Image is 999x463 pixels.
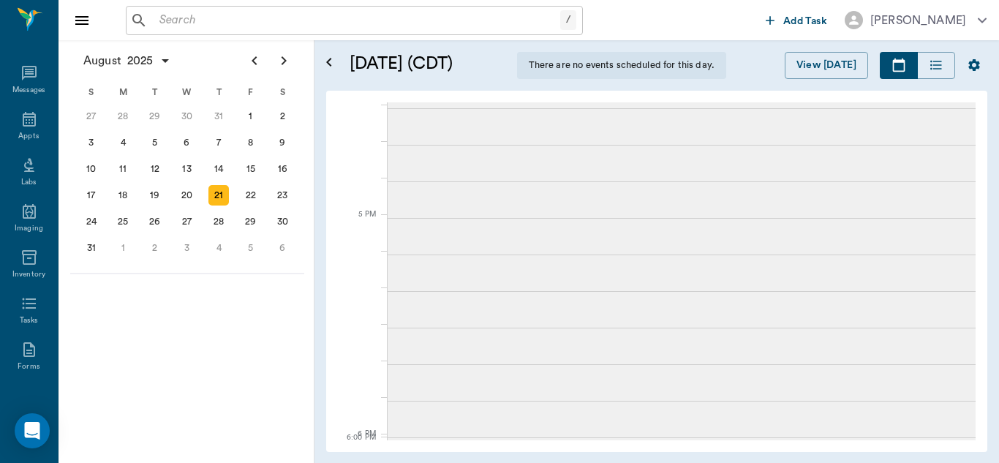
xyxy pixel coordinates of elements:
button: [PERSON_NAME] [833,7,998,34]
div: Monday, September 1, 2025 [113,238,133,258]
div: Friday, September 5, 2025 [241,238,261,258]
div: Wednesday, July 30, 2025 [177,106,197,127]
div: Sunday, August 17, 2025 [81,185,102,206]
div: Tuesday, August 12, 2025 [145,159,165,179]
div: Saturday, August 23, 2025 [272,185,293,206]
div: Monday, August 25, 2025 [113,211,133,232]
div: 6 PM [338,426,376,441]
div: T [203,81,235,103]
div: Friday, August 22, 2025 [241,185,261,206]
div: Wednesday, September 3, 2025 [177,238,197,258]
div: Tuesday, August 19, 2025 [145,185,165,206]
div: Today, Thursday, August 21, 2025 [208,185,229,206]
div: Tuesday, July 29, 2025 [145,106,165,127]
div: Wednesday, August 6, 2025 [177,132,197,153]
button: Previous page [240,46,269,75]
div: Thursday, August 14, 2025 [208,159,229,179]
div: Labs [21,177,37,188]
div: Friday, August 15, 2025 [241,159,261,179]
div: Sunday, August 10, 2025 [81,159,102,179]
div: S [266,81,298,103]
button: Close drawer [67,6,97,35]
div: Saturday, August 16, 2025 [272,159,293,179]
div: Tasks [20,315,38,326]
div: Sunday, August 31, 2025 [81,238,102,258]
div: Wednesday, August 13, 2025 [177,159,197,179]
div: Messages [12,85,46,96]
div: Tuesday, August 5, 2025 [145,132,165,153]
div: [PERSON_NAME] [870,12,966,29]
div: W [171,81,203,103]
input: Search [154,10,560,31]
div: Thursday, July 31, 2025 [208,106,229,127]
div: Wednesday, August 27, 2025 [177,211,197,232]
div: Monday, July 28, 2025 [113,106,133,127]
div: 5 PM [338,207,376,244]
div: Thursday, August 7, 2025 [208,132,229,153]
div: Monday, August 4, 2025 [113,132,133,153]
div: Open Intercom Messenger [15,413,50,448]
div: Friday, August 1, 2025 [241,106,261,127]
div: Sunday, July 27, 2025 [81,106,102,127]
div: Friday, August 29, 2025 [241,211,261,232]
button: Add Task [760,7,833,34]
div: F [235,81,267,103]
div: S [75,81,108,103]
div: Tuesday, August 26, 2025 [145,211,165,232]
span: August [80,50,124,71]
div: Tuesday, September 2, 2025 [145,238,165,258]
div: Appts [18,131,39,142]
div: Saturday, August 9, 2025 [272,132,293,153]
button: Next page [269,46,298,75]
div: Monday, August 11, 2025 [113,159,133,179]
button: August2025 [76,46,178,75]
button: View [DATE] [785,52,868,79]
div: T [139,81,171,103]
div: Thursday, August 28, 2025 [208,211,229,232]
div: Forms [18,361,39,372]
div: / [560,10,576,30]
div: Imaging [15,223,43,234]
div: Sunday, August 3, 2025 [81,132,102,153]
div: Inventory [12,269,45,280]
div: There are no events scheduled for this day. [517,52,726,79]
div: Thursday, September 4, 2025 [208,238,229,258]
div: Wednesday, August 20, 2025 [177,185,197,206]
div: Monday, August 18, 2025 [113,185,133,206]
button: Open calendar [320,34,338,91]
div: Saturday, August 30, 2025 [272,211,293,232]
div: Sunday, August 24, 2025 [81,211,102,232]
div: M [108,81,140,103]
span: 2025 [124,50,157,71]
div: Friday, August 8, 2025 [241,132,261,153]
h5: [DATE] (CDT) [350,52,505,75]
div: Saturday, August 2, 2025 [272,106,293,127]
div: 6:00 PM [338,430,376,445]
div: Saturday, September 6, 2025 [272,238,293,258]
